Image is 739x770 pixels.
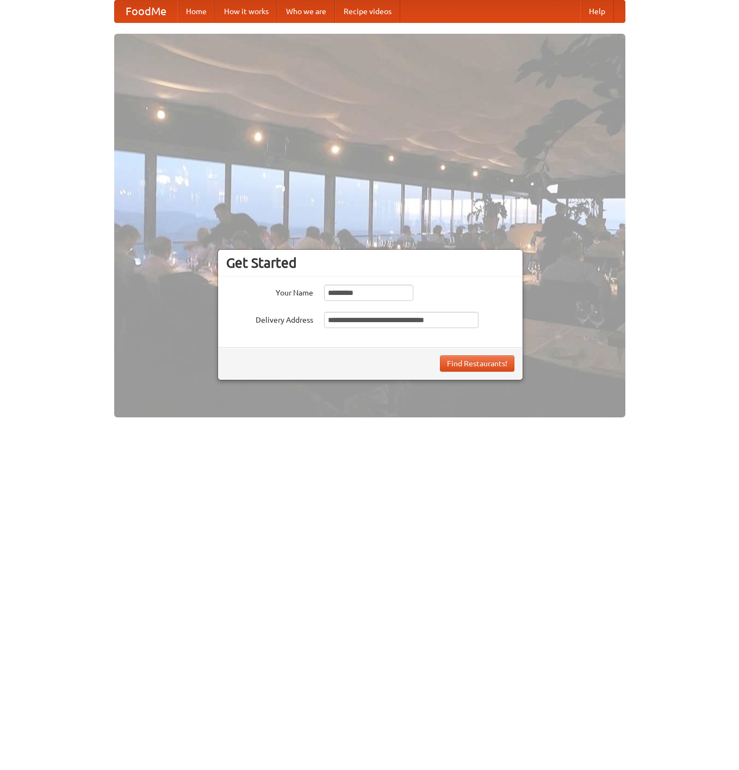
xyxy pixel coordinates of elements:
a: How it works [215,1,277,22]
a: Recipe videos [335,1,400,22]
a: FoodMe [115,1,177,22]
label: Delivery Address [226,312,313,325]
h3: Get Started [226,255,514,271]
a: Who we are [277,1,335,22]
label: Your Name [226,285,313,298]
a: Help [580,1,614,22]
a: Home [177,1,215,22]
button: Find Restaurants! [440,355,514,372]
